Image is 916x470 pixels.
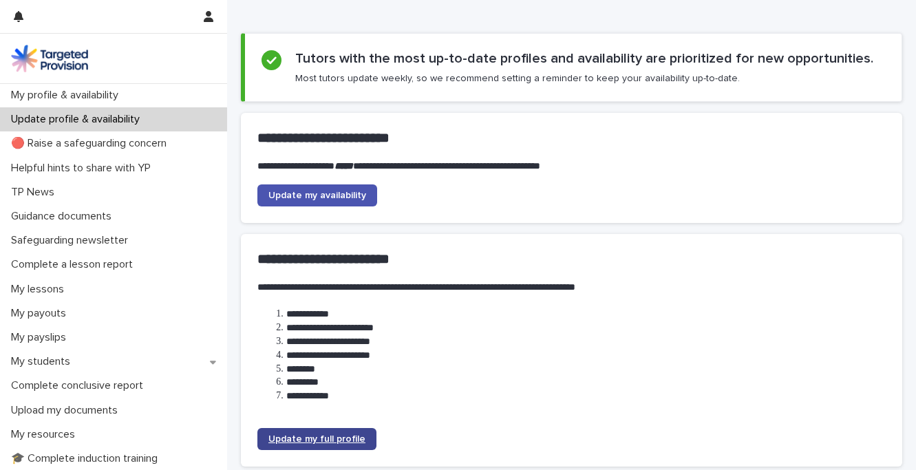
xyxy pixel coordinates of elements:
[6,113,151,126] p: Update profile & availability
[6,162,162,175] p: Helpful hints to share with YP
[6,258,144,271] p: Complete a lesson report
[6,89,129,102] p: My profile & availability
[6,186,65,199] p: TP News
[6,234,139,247] p: Safeguarding newsletter
[268,434,365,444] span: Update my full profile
[6,355,81,368] p: My students
[6,283,75,296] p: My lessons
[11,45,88,72] img: M5nRWzHhSzIhMunXDL62
[6,404,129,417] p: Upload my documents
[6,428,86,441] p: My resources
[6,379,154,392] p: Complete conclusive report
[6,137,178,150] p: 🔴 Raise a safeguarding concern
[6,307,77,320] p: My payouts
[6,210,123,223] p: Guidance documents
[295,72,740,85] p: Most tutors update weekly, so we recommend setting a reminder to keep your availability up-to-date.
[6,331,77,344] p: My payslips
[295,50,873,67] h2: Tutors with the most up-to-date profiles and availability are prioritized for new opportunities.
[268,191,366,200] span: Update my availability
[257,184,377,206] a: Update my availability
[6,452,169,465] p: 🎓 Complete induction training
[257,428,376,450] a: Update my full profile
